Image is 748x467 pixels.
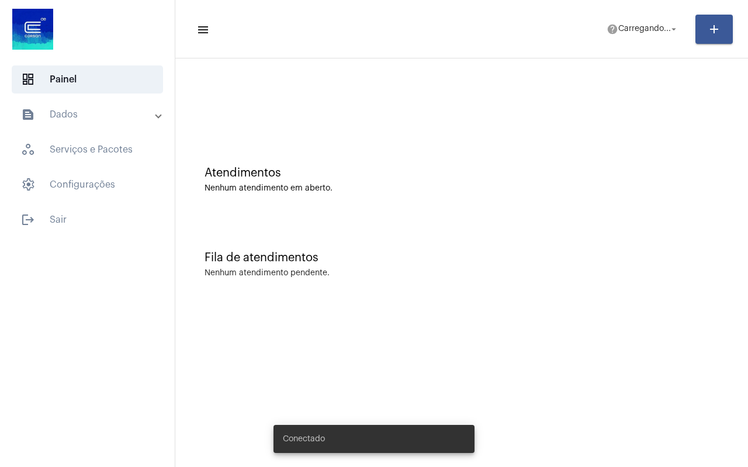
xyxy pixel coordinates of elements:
[21,213,35,227] mat-icon: sidenav icon
[669,24,679,34] mat-icon: arrow_drop_down
[21,108,35,122] mat-icon: sidenav icon
[9,6,56,53] img: d4669ae0-8c07-2337-4f67-34b0df7f5ae4.jpeg
[12,171,163,199] span: Configurações
[21,108,156,122] mat-panel-title: Dados
[205,167,719,179] div: Atendimentos
[7,101,175,129] mat-expansion-panel-header: sidenav iconDados
[205,251,719,264] div: Fila de atendimentos
[12,65,163,94] span: Painel
[600,18,686,41] button: Carregando...
[21,178,35,192] span: sidenav icon
[707,22,721,36] mat-icon: add
[618,25,671,33] span: Carregando...
[12,136,163,164] span: Serviços e Pacotes
[283,433,325,445] span: Conectado
[607,23,618,35] mat-icon: help
[205,184,719,193] div: Nenhum atendimento em aberto.
[12,206,163,234] span: Sair
[21,72,35,87] span: sidenav icon
[205,269,330,278] div: Nenhum atendimento pendente.
[21,143,35,157] span: sidenav icon
[196,23,208,37] mat-icon: sidenav icon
